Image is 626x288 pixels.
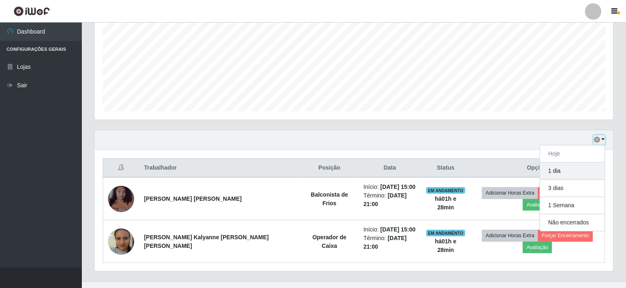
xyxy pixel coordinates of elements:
button: 1 dia [540,163,605,180]
th: Status [421,159,470,178]
th: Data [359,159,421,178]
strong: Operador de Caixa [313,234,347,249]
strong: [PERSON_NAME] [PERSON_NAME] [144,195,242,202]
th: Posição [300,159,359,178]
th: Trabalhador [139,159,300,178]
li: Início: [364,225,417,234]
button: 3 dias [540,180,605,197]
button: Adicionar Horas Extra [482,230,538,241]
button: Forçar Encerramento [538,187,593,199]
img: 1754519886639.jpeg [108,184,134,214]
img: CoreUI Logo [14,6,50,16]
button: Forçar Encerramento [538,230,593,241]
button: Avaliação [523,242,552,253]
li: Término: [364,191,417,209]
button: Hoje [540,145,605,163]
button: 1 Semana [540,197,605,214]
img: 1736377854897.jpeg [108,224,134,259]
button: Avaliação [523,199,552,211]
strong: há 01 h e 28 min [435,238,456,253]
strong: há 01 h e 28 min [435,195,456,211]
strong: Balconista de Frios [311,191,348,206]
button: Adicionar Horas Extra [482,187,538,199]
button: Não encerrados [540,214,605,231]
span: EM ANDAMENTO [426,187,465,194]
th: Opções [470,159,605,178]
li: Início: [364,183,417,191]
strong: [PERSON_NAME] Kalyanne [PERSON_NAME] [PERSON_NAME] [144,234,269,249]
li: Término: [364,234,417,251]
span: EM ANDAMENTO [426,230,465,236]
time: [DATE] 15:00 [381,226,416,233]
time: [DATE] 15:00 [381,184,416,190]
